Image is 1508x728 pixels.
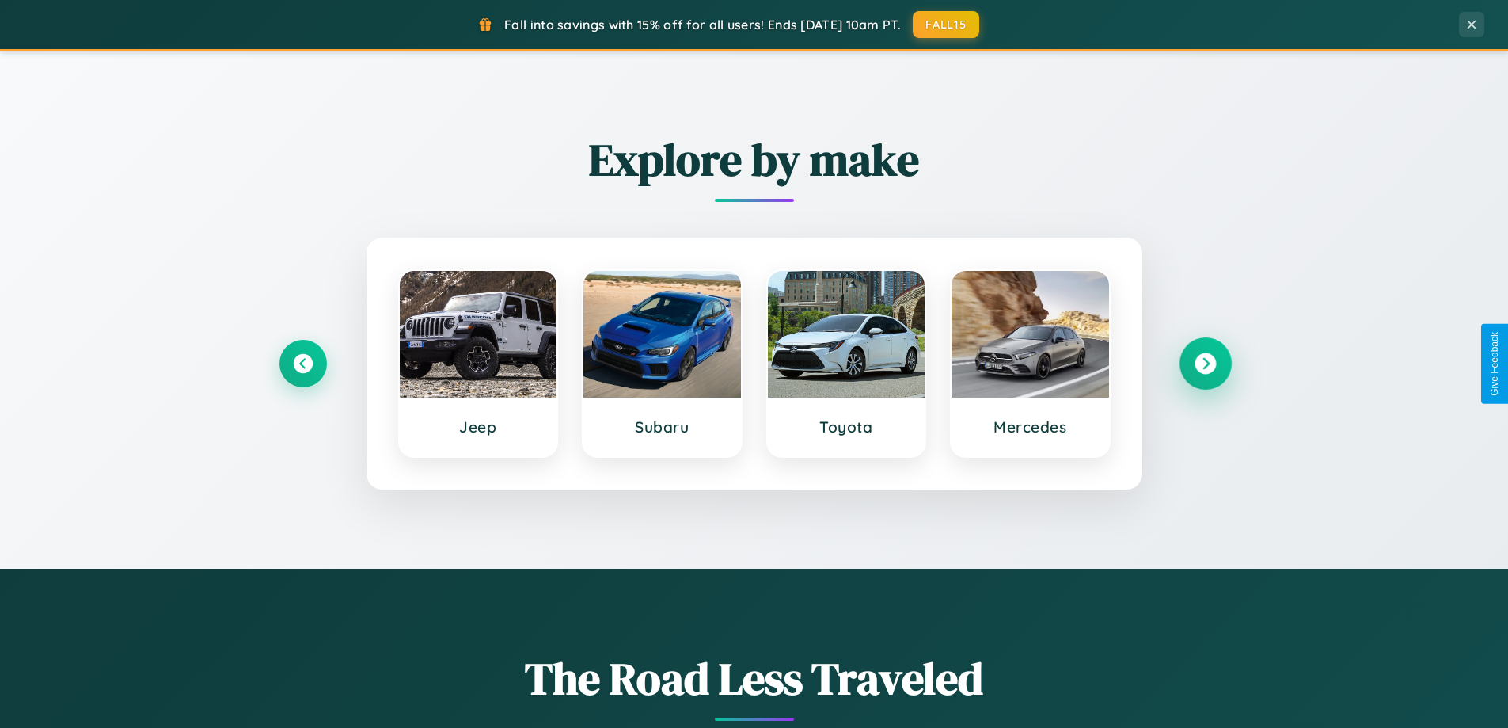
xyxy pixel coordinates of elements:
[913,11,979,38] button: FALL15
[504,17,901,32] span: Fall into savings with 15% off for all users! Ends [DATE] 10am PT.
[279,648,1229,709] h1: The Road Less Traveled
[784,417,910,436] h3: Toyota
[599,417,725,436] h3: Subaru
[279,129,1229,190] h2: Explore by make
[416,417,541,436] h3: Jeep
[1489,332,1500,396] div: Give Feedback
[967,417,1093,436] h3: Mercedes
